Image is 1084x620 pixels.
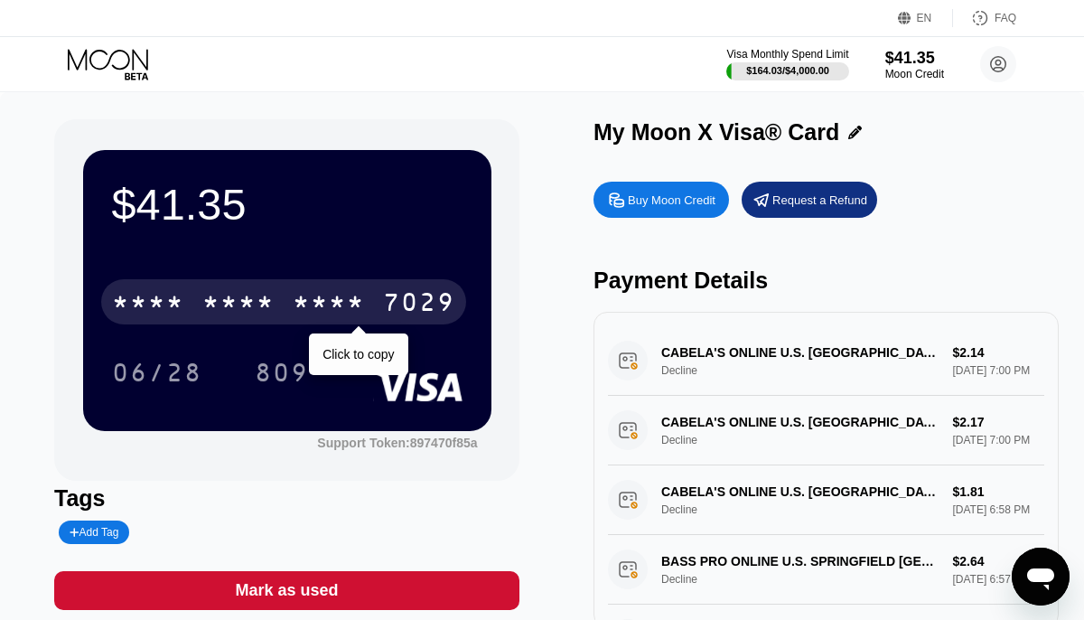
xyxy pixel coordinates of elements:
div: 06/28 [98,350,216,395]
div: FAQ [995,12,1016,24]
div: Request a Refund [742,182,877,218]
div: $164.03 / $4,000.00 [746,65,829,76]
div: Add Tag [70,526,118,539]
div: Mark as used [235,580,338,601]
div: 06/28 [112,361,202,390]
div: EN [898,9,953,27]
div: Buy Moon Credit [593,182,729,218]
div: Support Token: 897470f85a [317,436,477,450]
div: Click to copy [322,347,394,362]
div: EN [917,12,932,24]
div: Tags [54,485,519,512]
div: $41.35 [112,179,463,230]
div: 809 [241,350,322,395]
div: Moon Credit [885,68,944,80]
div: Mark as used [54,571,519,610]
div: $41.35 [885,49,944,68]
div: Add Tag [59,521,129,544]
div: Payment Details [593,268,1059,294]
div: Request a Refund [772,193,867,208]
div: 809 [255,361,309,390]
div: FAQ [953,9,1016,27]
div: Visa Monthly Spend Limit [726,48,848,61]
div: Support Token:897470f85a [317,436,477,450]
div: Visa Monthly Spend Limit$164.03/$4,000.00 [726,48,848,80]
div: 7029 [383,290,455,319]
div: $41.35Moon Credit [885,49,944,80]
iframe: Tombol untuk meluncurkan jendela pesan [1012,548,1070,606]
div: My Moon X Visa® Card [593,119,839,146]
div: Buy Moon Credit [628,193,715,208]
